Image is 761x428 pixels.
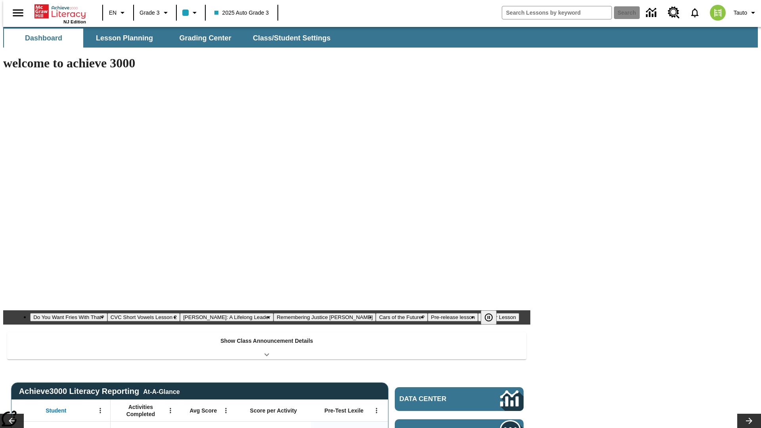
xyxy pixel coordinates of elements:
[166,29,245,48] button: Grading Center
[136,6,174,20] button: Grade: Grade 3, Select a grade
[46,407,66,414] span: Student
[7,332,526,359] div: Show Class Announcement Details
[30,313,107,321] button: Slide 1 Do You Want Fries With That?
[3,56,530,71] h1: welcome to achieve 3000
[376,313,428,321] button: Slide 5 Cars of the Future?
[250,407,297,414] span: Score per Activity
[663,2,685,23] a: Resource Center, Will open in new tab
[734,9,747,17] span: Tauto
[85,29,164,48] button: Lesson Planning
[25,34,62,43] span: Dashboard
[4,29,83,48] button: Dashboard
[94,405,106,417] button: Open Menu
[481,310,505,325] div: Pause
[428,313,478,321] button: Slide 6 Pre-release lesson
[737,414,761,428] button: Lesson carousel, Next
[247,29,337,48] button: Class/Student Settings
[34,3,86,24] div: Home
[400,395,474,403] span: Data Center
[481,310,497,325] button: Pause
[180,313,273,321] button: Slide 3 Dianne Feinstein: A Lifelong Leader
[325,407,364,414] span: Pre-Test Lexile
[730,6,761,20] button: Profile/Settings
[63,19,86,24] span: NJ Edition
[140,9,160,17] span: Grade 3
[478,313,519,321] button: Slide 7 Career Lesson
[3,27,758,48] div: SubNavbar
[273,313,376,321] button: Slide 4 Remembering Justice O'Connor
[220,405,232,417] button: Open Menu
[164,405,176,417] button: Open Menu
[96,34,153,43] span: Lesson Planning
[710,5,726,21] img: avatar image
[179,6,203,20] button: Class color is light blue. Change class color
[371,405,382,417] button: Open Menu
[115,403,167,418] span: Activities Completed
[179,34,231,43] span: Grading Center
[107,313,180,321] button: Slide 2 CVC Short Vowels Lesson 2
[641,2,663,24] a: Data Center
[705,2,730,23] button: Select a new avatar
[685,2,705,23] a: Notifications
[214,9,269,17] span: 2025 Auto Grade 3
[253,34,331,43] span: Class/Student Settings
[105,6,131,20] button: Language: EN, Select a language
[6,1,30,25] button: Open side menu
[19,387,180,396] span: Achieve3000 Literacy Reporting
[502,6,612,19] input: search field
[220,337,313,345] p: Show Class Announcement Details
[3,29,338,48] div: SubNavbar
[143,387,180,396] div: At-A-Glance
[395,387,524,411] a: Data Center
[34,4,86,19] a: Home
[189,407,217,414] span: Avg Score
[109,9,117,17] span: EN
